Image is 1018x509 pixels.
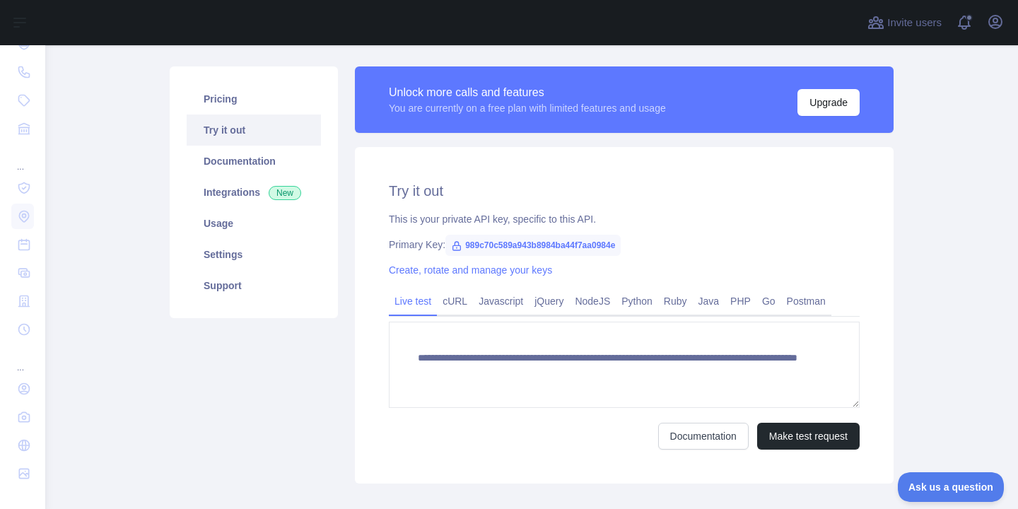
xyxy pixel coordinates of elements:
a: Usage [187,208,321,239]
a: cURL [437,290,473,312]
a: Settings [187,239,321,270]
a: Documentation [187,146,321,177]
a: Live test [389,290,437,312]
a: Documentation [658,423,749,450]
a: Pricing [187,83,321,115]
div: Primary Key: [389,238,860,252]
h2: Try it out [389,181,860,201]
div: This is your private API key, specific to this API. [389,212,860,226]
a: Java [693,290,725,312]
div: ... [11,144,34,172]
span: 989c70c589a943b8984ba44f7aa0984e [445,235,621,256]
div: ... [11,345,34,373]
a: Support [187,270,321,301]
a: Go [756,290,781,312]
a: Try it out [187,115,321,146]
a: jQuery [529,290,569,312]
iframe: Toggle Customer Support [898,472,1004,502]
a: Python [616,290,658,312]
a: Postman [781,290,831,312]
a: NodeJS [569,290,616,312]
button: Make test request [757,423,860,450]
span: Invite users [887,15,942,31]
span: New [269,186,301,200]
a: Integrations New [187,177,321,208]
button: Upgrade [797,89,860,116]
button: Invite users [865,11,944,34]
div: Unlock more calls and features [389,84,666,101]
a: Javascript [473,290,529,312]
a: Create, rotate and manage your keys [389,264,552,276]
div: You are currently on a free plan with limited features and usage [389,101,666,115]
a: PHP [725,290,756,312]
a: Ruby [658,290,693,312]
